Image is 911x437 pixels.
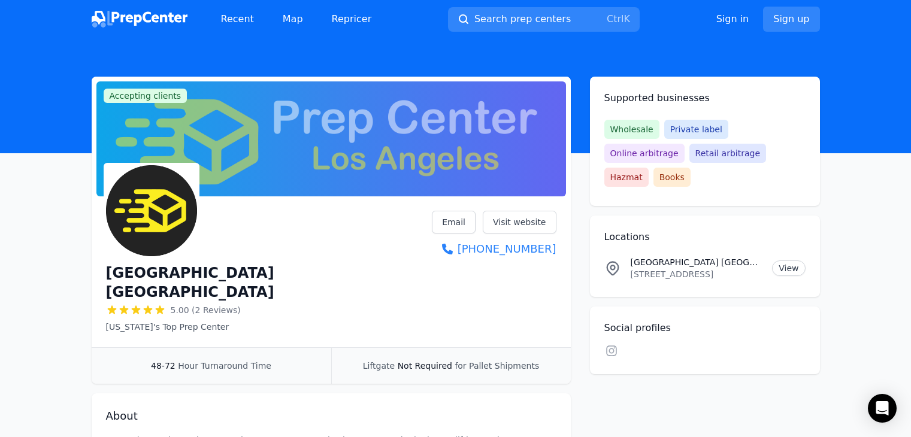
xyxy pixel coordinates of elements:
span: Hazmat [604,168,649,187]
a: Repricer [322,7,382,31]
h1: [GEOGRAPHIC_DATA] [GEOGRAPHIC_DATA] [106,263,432,302]
kbd: Ctrl [607,13,624,25]
div: Open Intercom Messenger [868,394,897,423]
span: for Pallet Shipments [455,361,539,371]
a: Email [432,211,476,233]
kbd: K [624,13,630,25]
span: Not Required [398,361,452,371]
h2: Supported businesses [604,91,806,105]
span: Liftgate [363,361,395,371]
p: [US_STATE]'s Top Prep Center [106,321,432,333]
a: View [772,260,805,276]
img: PrepCenter [92,11,187,28]
a: [PHONE_NUMBER] [432,241,556,257]
button: Search prep centersCtrlK [448,7,640,32]
h2: About [106,408,556,424]
span: 48-72 [151,361,175,371]
a: Sign up [763,7,819,32]
h2: Locations [604,230,806,244]
span: Accepting clients [104,89,187,103]
span: Hour Turnaround Time [178,361,271,371]
a: Sign in [716,12,749,26]
span: Retail arbitrage [689,144,766,163]
span: Wholesale [604,120,659,139]
a: Map [273,7,313,31]
span: 5.00 (2 Reviews) [171,304,241,316]
a: Recent [211,7,264,31]
p: [GEOGRAPHIC_DATA] [GEOGRAPHIC_DATA] Location [631,256,763,268]
img: Prep Center Los Angeles [106,165,197,256]
span: Search prep centers [474,12,571,26]
span: Books [653,168,691,187]
a: Visit website [483,211,556,233]
h2: Social profiles [604,321,806,335]
span: Online arbitrage [604,144,685,163]
p: [STREET_ADDRESS] [631,268,763,280]
span: Private label [664,120,728,139]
